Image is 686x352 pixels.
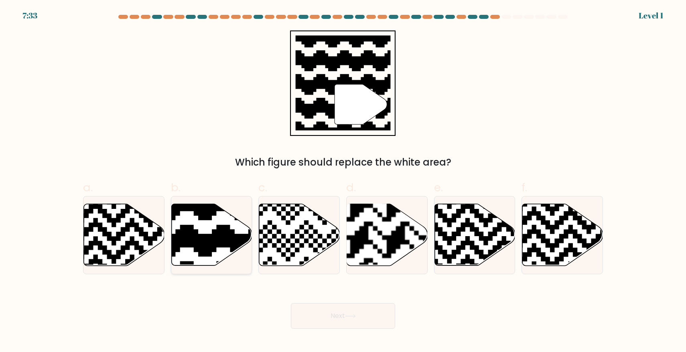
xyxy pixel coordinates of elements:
span: e. [434,180,443,195]
div: Level 1 [639,10,664,22]
span: f. [522,180,527,195]
g: " [335,84,387,124]
button: Next [291,303,395,329]
span: c. [258,180,267,195]
div: 7:33 [22,10,37,22]
span: a. [83,180,93,195]
span: b. [171,180,181,195]
span: d. [346,180,356,195]
div: Which figure should replace the white area? [88,155,598,170]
